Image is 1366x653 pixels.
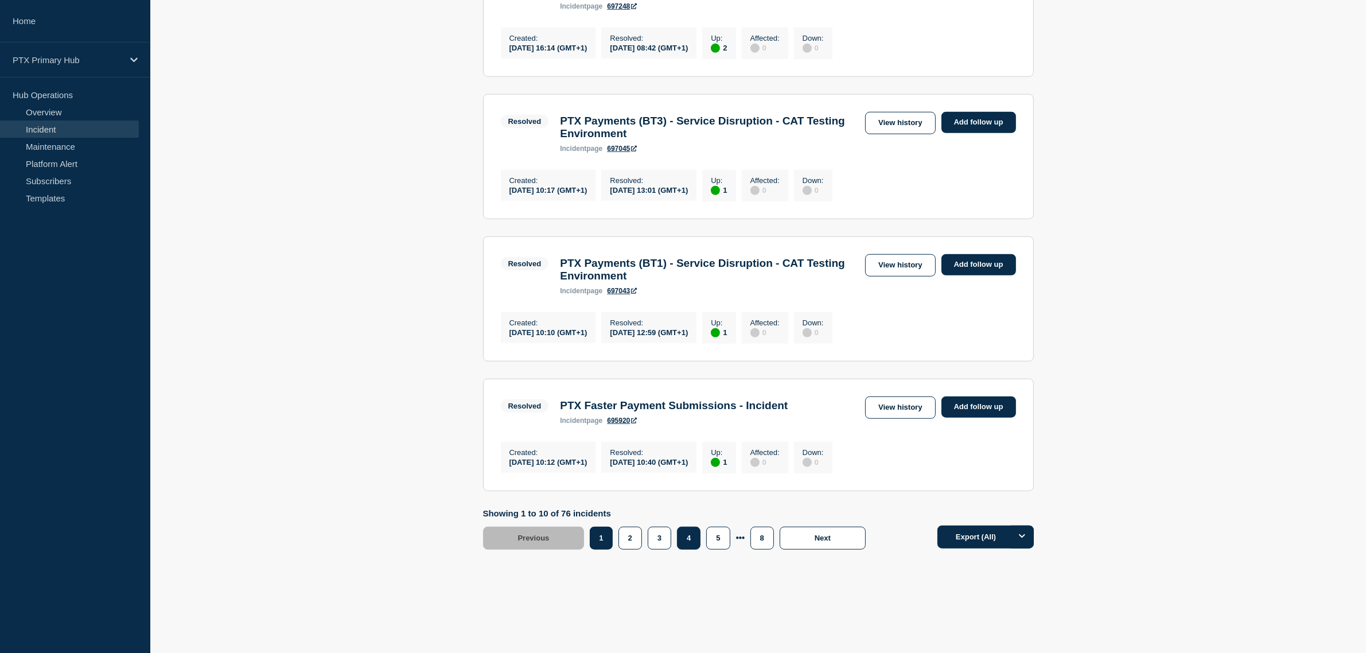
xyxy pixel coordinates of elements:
[483,527,585,550] button: Previous
[509,327,587,337] div: [DATE] 10:10 (GMT+1)
[803,458,812,467] div: disabled
[607,417,637,425] a: 695920
[610,457,688,467] div: [DATE] 10:40 (GMT+1)
[865,112,935,134] a: View history
[509,448,587,457] p: Created :
[518,534,550,542] span: Previous
[610,42,688,52] div: [DATE] 08:42 (GMT+1)
[750,448,780,457] p: Affected :
[509,318,587,327] p: Created :
[711,318,727,327] p: Up :
[750,318,780,327] p: Affected :
[677,527,700,550] button: 4
[750,185,780,195] div: 0
[560,2,602,10] p: page
[648,527,671,550] button: 3
[13,55,123,65] p: PTX Primary Hub
[509,34,587,42] p: Created :
[711,34,727,42] p: Up :
[711,44,720,53] div: up
[610,176,688,185] p: Resolved :
[750,457,780,467] div: 0
[803,186,812,195] div: disabled
[711,457,727,467] div: 1
[509,185,587,195] div: [DATE] 10:17 (GMT+1)
[803,34,824,42] p: Down :
[610,318,688,327] p: Resolved :
[865,254,935,277] a: View history
[560,145,602,153] p: page
[560,145,586,153] span: incident
[941,397,1016,418] a: Add follow up
[509,42,587,52] div: [DATE] 16:14 (GMT+1)
[711,448,727,457] p: Up :
[560,417,586,425] span: incident
[803,328,812,337] div: disabled
[706,527,730,550] button: 5
[560,257,859,282] h3: PTX Payments (BT1) - Service Disruption - CAT Testing Environment
[501,399,549,413] span: Resolved
[941,254,1016,275] a: Add follow up
[711,185,727,195] div: 1
[803,318,824,327] p: Down :
[560,399,788,412] h3: PTX Faster Payment Submissions - Incident
[803,44,812,53] div: disabled
[750,34,780,42] p: Affected :
[590,527,612,550] button: 1
[941,112,1016,133] a: Add follow up
[803,448,824,457] p: Down :
[560,287,602,295] p: page
[560,287,586,295] span: incident
[1011,526,1034,549] button: Options
[750,176,780,185] p: Affected :
[815,534,831,542] span: Next
[607,287,637,295] a: 697043
[509,457,587,467] div: [DATE] 10:12 (GMT+1)
[483,508,872,518] p: Showing 1 to 10 of 76 incidents
[711,186,720,195] div: up
[780,527,866,550] button: Next
[711,176,727,185] p: Up :
[937,526,1034,549] button: Export (All)
[711,42,727,53] div: 2
[711,458,720,467] div: up
[803,327,824,337] div: 0
[750,527,774,550] button: 8
[750,328,760,337] div: disabled
[803,457,824,467] div: 0
[711,328,720,337] div: up
[803,42,824,53] div: 0
[610,185,688,195] div: [DATE] 13:01 (GMT+1)
[618,527,642,550] button: 2
[750,186,760,195] div: disabled
[803,185,824,195] div: 0
[501,115,549,128] span: Resolved
[610,34,688,42] p: Resolved :
[607,145,637,153] a: 697045
[509,176,587,185] p: Created :
[865,397,935,419] a: View history
[750,42,780,53] div: 0
[750,327,780,337] div: 0
[610,327,688,337] div: [DATE] 12:59 (GMT+1)
[560,417,602,425] p: page
[711,327,727,337] div: 1
[610,448,688,457] p: Resolved :
[560,115,859,140] h3: PTX Payments (BT3) - Service Disruption - CAT Testing Environment
[750,458,760,467] div: disabled
[501,257,549,270] span: Resolved
[750,44,760,53] div: disabled
[560,2,586,10] span: incident
[803,176,824,185] p: Down :
[607,2,637,10] a: 697248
